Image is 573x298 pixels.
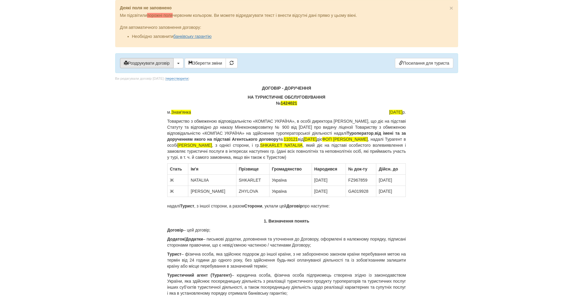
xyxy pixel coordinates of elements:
span: × [449,5,453,11]
span: [DATE] [389,110,402,115]
b: Туроператор [347,131,374,136]
a: банківську гарантію [173,34,211,39]
button: Close [449,5,453,11]
b: Сторони [244,204,262,208]
td: [DATE] [312,186,346,197]
p: – юридична особа, фізична особа підприємець створена згідно із законодавством України, яка здійсн... [167,272,406,296]
td: [PERSON_NAME] [188,186,236,197]
p: – фізична особа, яка здійснює подорож до іншої країни, з не забороненою законом країни перебуванн... [167,251,406,269]
span: м. [167,109,191,115]
span: 1424021 [281,101,297,106]
a: Посилання для туриста [395,58,453,68]
td: Україна [269,175,312,186]
span: [PERSON_NAME] [177,143,212,148]
span: [DATE] [303,137,317,142]
td: [DATE] [312,175,346,186]
p: Деякі поля не заповнено [120,5,453,11]
p: НА ТУРИСТИЧНЕ ОБСЛУГОВУВАННЯ № [167,94,406,106]
p: – цей договір; [167,227,406,233]
p: – письмові додатки, доповнення та уточнення до Договору, оформлені в належному порядку, підписані... [167,236,406,248]
b: Додаток/Додатки [167,237,203,241]
p: Товариство з обмеженою відповідальністю «КОМПАС УКРАЇНА», в особі директора [PERSON_NAME], що діє... [167,118,406,160]
td: NATALIIA [188,175,236,186]
td: Україна [269,186,312,197]
td: SHKARLET [236,175,269,186]
b: Турист [180,204,194,208]
div: Для автоматичного заповнення договору: [120,18,453,39]
td: GA019928 [346,186,376,197]
span: Знам'янка [171,110,191,115]
span: р. [389,109,406,115]
li: Необхідно заповнити [132,33,453,39]
p: надалі , з іншої сторони, а разом , уклали цей про наступне: [167,203,406,209]
button: Роздрукувати договір [120,58,174,68]
b: Турист [167,252,181,257]
th: Народився [312,164,346,175]
p: ДОГОВІР - ДОРУЧЕННЯ [167,85,406,91]
th: Прiзвище [236,164,269,175]
td: FZ967859 [346,175,376,186]
b: Договір [167,228,183,232]
td: ZHYLOVA [236,186,269,197]
th: Громадянство [269,164,312,175]
a: перестворити [166,76,188,81]
p: Ми підсвітили червоним кольором. Ви можете відредагувати текст і внести відсутні дані прямо у цьо... [120,12,453,18]
th: Стать [167,164,188,175]
span: ФОП [PERSON_NAME] [322,137,368,142]
td: [DATE] [376,175,406,186]
b: Договір [286,204,303,208]
th: Ім'я [188,164,236,175]
b: Туристичний агент (Турагент) [167,273,232,278]
div: Ви редагували договір [DATE] ( ) [115,76,189,81]
th: № док-ту [346,164,376,175]
span: SHKARLET NATALIIA [260,143,303,148]
span: порожні поля [147,13,173,18]
th: Дійсн. до [376,164,406,175]
p: 1. Визначення понять [167,218,406,224]
td: Ж [167,186,188,197]
button: Зберегти зміни [185,58,226,68]
span: 110121 [284,137,298,142]
td: Ж [167,175,188,186]
td: [DATE] [376,186,406,197]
